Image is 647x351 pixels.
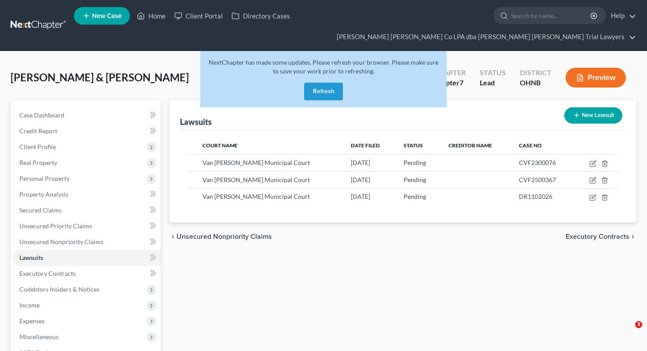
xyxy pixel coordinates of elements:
[19,270,76,277] span: Executory Contracts
[460,78,463,87] span: 7
[169,233,272,240] button: chevron_left Unsecured Nonpriority Claims
[19,222,92,230] span: Unsecured Priority Claims
[12,234,161,250] a: Unsecured Nonpriority Claims
[132,8,170,24] a: Home
[520,68,551,78] div: District
[404,159,426,166] span: Pending
[629,233,636,240] i: chevron_right
[404,142,423,149] span: Status
[519,176,556,183] span: CVF2500367
[19,159,57,166] span: Real Property
[566,68,626,88] button: Preview
[12,250,161,266] a: Lawsuits
[480,78,506,88] div: Lead
[19,190,68,198] span: Property Analysis
[202,159,310,166] span: Van [PERSON_NAME] Municipal Court
[19,285,99,293] span: Codebtors Insiders & Notices
[519,159,556,166] span: CVF2300076
[520,78,551,88] div: OHNB
[12,186,161,202] a: Property Analysis
[19,301,40,309] span: Income
[404,176,426,183] span: Pending
[480,68,506,78] div: Status
[12,266,161,282] a: Executory Contracts
[519,193,552,200] span: DR1102026
[564,107,622,124] button: New Lawsuit
[351,159,370,166] span: [DATE]
[170,8,227,24] a: Client Portal
[19,127,57,135] span: Credit Report
[511,7,592,24] input: Search by name...
[434,68,466,78] div: Chapter
[19,206,62,214] span: Secured Claims
[12,218,161,234] a: Unsecured Priority Claims
[19,317,44,325] span: Expenses
[12,107,161,123] a: Case Dashboard
[19,111,64,119] span: Case Dashboard
[227,8,294,24] a: Directory Cases
[607,8,636,24] a: Help
[209,58,438,75] span: NextChapter has made some updates. Please refresh your browser. Please make sure to save your wor...
[180,117,212,127] div: Lawsuits
[404,193,426,200] span: Pending
[519,142,542,149] span: Case No
[351,193,370,200] span: [DATE]
[19,175,70,182] span: Personal Property
[11,71,189,84] span: [PERSON_NAME] & [PERSON_NAME]
[351,176,370,183] span: [DATE]
[19,254,43,261] span: Lawsuits
[169,233,176,240] i: chevron_left
[566,233,629,240] span: Executory Contracts
[304,83,343,100] button: Refresh
[635,321,642,328] span: 3
[202,176,310,183] span: Van [PERSON_NAME] Municipal Court
[12,202,161,218] a: Secured Claims
[202,142,238,149] span: Court Name
[566,233,636,240] button: Executory Contracts chevron_right
[19,143,56,150] span: Client Profile
[434,78,466,88] div: Chapter
[617,321,638,342] iframe: Intercom live chat
[92,13,121,19] span: New Case
[19,238,103,245] span: Unsecured Nonpriority Claims
[12,123,161,139] a: Credit Report
[176,233,272,240] span: Unsecured Nonpriority Claims
[448,142,492,149] span: Creditor Name
[19,333,59,340] span: Miscellaneous
[332,29,636,45] a: [PERSON_NAME] [PERSON_NAME] Co LPA dba [PERSON_NAME] [PERSON_NAME] Trial Lawyers
[202,193,310,200] span: Van [PERSON_NAME] Municipal Court
[351,142,380,149] span: Date Filed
